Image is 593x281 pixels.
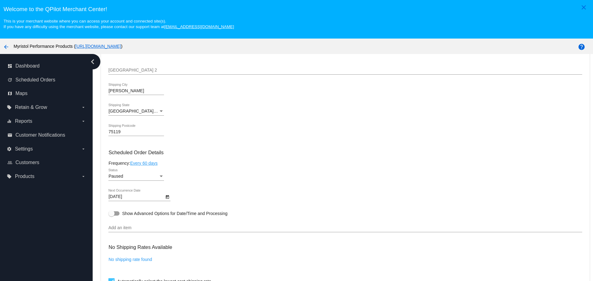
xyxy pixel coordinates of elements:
[108,109,164,114] mat-select: Shipping State
[7,158,86,167] a: people_outline Customers
[108,150,582,155] h3: Scheduled Order Details
[15,160,39,165] span: Customers
[7,77,12,82] i: update
[108,174,123,179] span: Paused
[108,89,164,93] input: Shipping City
[15,132,65,138] span: Customer Notifications
[7,160,12,165] i: people_outline
[15,77,55,83] span: Scheduled Orders
[7,130,86,140] a: email Customer Notifications
[7,133,12,138] i: email
[108,194,164,199] input: Next Occurrence Date
[7,75,86,85] a: update Scheduled Orders
[81,147,86,151] i: arrow_drop_down
[15,105,47,110] span: Retain & Grow
[81,119,86,124] i: arrow_drop_down
[108,109,181,114] span: [GEOGRAPHIC_DATA] | [US_STATE]
[122,210,227,217] span: Show Advanced Options for Date/Time and Processing
[108,68,582,73] input: Shipping Street 2
[108,257,152,262] a: No shipping rate found
[108,161,582,166] div: Frequency:
[88,57,98,67] i: chevron_left
[15,146,33,152] span: Settings
[580,4,587,11] mat-icon: close
[108,241,172,254] h3: No Shipping Rates Available
[164,24,234,29] a: [EMAIL_ADDRESS][DOMAIN_NAME]
[7,91,12,96] i: map
[2,43,10,51] mat-icon: arrow_back
[7,64,12,68] i: dashboard
[15,91,27,96] span: Maps
[130,161,158,166] a: Every 60 days
[7,105,12,110] i: local_offer
[15,118,32,124] span: Reports
[3,19,234,29] small: This is your merchant website where you can access your account and connected site(s). If you hav...
[7,147,12,151] i: settings
[108,225,582,230] input: Add an item
[7,174,12,179] i: local_offer
[14,44,122,49] span: Myristol Performance Products ( )
[164,193,170,200] button: Open calendar
[15,63,40,69] span: Dashboard
[15,174,34,179] span: Products
[3,6,589,13] h3: Welcome to the QPilot Merchant Center!
[108,174,164,179] mat-select: Status
[7,119,12,124] i: equalizer
[75,44,121,49] a: [URL][DOMAIN_NAME]
[81,174,86,179] i: arrow_drop_down
[108,130,164,134] input: Shipping Postcode
[81,105,86,110] i: arrow_drop_down
[7,61,86,71] a: dashboard Dashboard
[7,89,86,98] a: map Maps
[578,43,585,51] mat-icon: help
